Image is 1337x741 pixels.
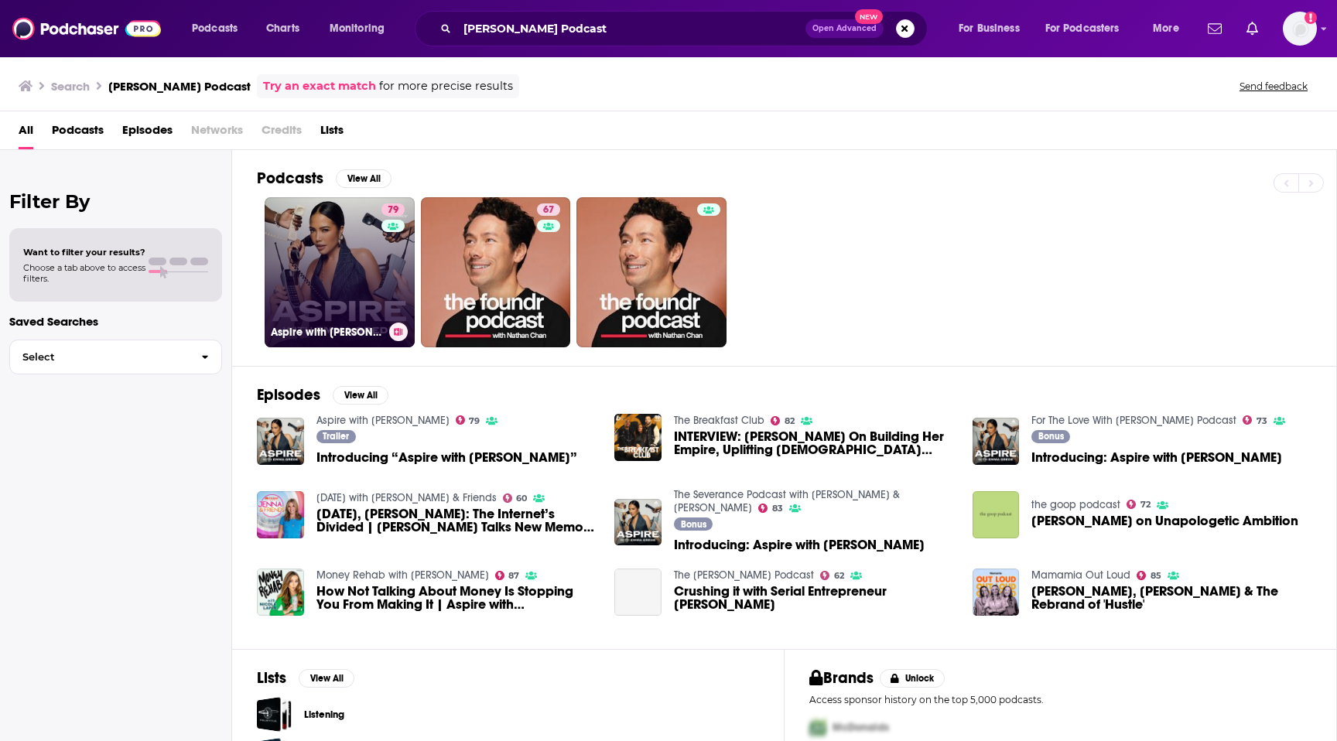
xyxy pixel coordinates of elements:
a: Charts [256,16,309,41]
span: 72 [1140,501,1151,508]
button: Select [9,340,222,374]
button: open menu [181,16,258,41]
a: 79 [456,415,480,425]
a: 83 [758,504,783,513]
a: Crushing it with Serial Entrepreneur Emma Grede [674,585,954,611]
a: TODAY with Jenna & Friends [316,491,497,504]
span: For Podcasters [1045,18,1120,39]
a: Mamamia Out Loud [1031,569,1130,582]
span: Crushing it with Serial Entrepreneur [PERSON_NAME] [674,585,954,611]
a: INTERVIEW: Emma Grede On Building Her Empire, Uplifting Female Entrepreneurs, New Podcast + More [674,430,954,456]
h3: Search [51,79,90,94]
span: New [855,9,883,24]
h2: Episodes [257,385,320,405]
p: Saved Searches [9,314,222,329]
img: May 7, Matt Rogers: The Internet’s Divided | Hilaria Baldwin Talks New Memoir Manual Not Included... [257,491,304,538]
h3: [PERSON_NAME] Podcast [108,79,251,94]
span: Monitoring [330,18,385,39]
svg: Add a profile image [1305,12,1317,24]
span: [PERSON_NAME] on Unapologetic Ambition [1031,514,1298,528]
span: for more precise results [379,77,513,95]
a: The Breakfast Club [674,414,764,427]
button: View All [333,386,388,405]
span: Select [10,352,189,362]
span: Open Advanced [812,25,877,32]
h2: Filter By [9,190,222,213]
span: Bonus [1038,432,1064,441]
a: EpisodesView All [257,385,388,405]
span: Introducing “Aspire with [PERSON_NAME]” [316,451,577,464]
span: How Not Talking About Money Is Stopping You From Making It | Aspire with [PERSON_NAME] [316,585,597,611]
button: open menu [1142,16,1199,41]
a: 73 [1243,415,1267,425]
a: Aspire with Emma Grede [316,414,450,427]
span: Podcasts [192,18,238,39]
a: How Not Talking About Money Is Stopping You From Making It | Aspire with Emma Grede [316,585,597,611]
img: Emma Grede on Unapologetic Ambition [973,491,1020,538]
a: Introducing: Aspire with Emma Grede [973,418,1020,465]
a: All [19,118,33,149]
p: Access sponsor history on the top 5,000 podcasts. [809,694,1311,705]
span: Networks [191,118,243,149]
a: 79 [381,203,405,216]
button: Unlock [880,669,945,688]
a: 85 [1137,571,1161,580]
button: open menu [1035,16,1142,41]
h2: Lists [257,668,286,688]
img: Introducing: Aspire with Emma Grede [614,499,662,546]
a: 79Aspire with [PERSON_NAME] [265,197,415,347]
span: Logged in as cduhigg [1283,12,1317,46]
span: Choose a tab above to access filters. [23,262,145,284]
input: Search podcasts, credits, & more... [457,16,805,41]
span: McDonalds [833,721,889,734]
span: For Business [959,18,1020,39]
span: 60 [516,495,527,502]
a: Lists [320,118,344,149]
img: Meghan Sussex, Emma Grede & The Rebrand of 'Hustle' [973,569,1020,616]
img: How Not Talking About Money Is Stopping You From Making It | Aspire with Emma Grede [257,569,304,616]
a: 87 [495,571,520,580]
a: 62 [820,571,844,580]
img: User Profile [1283,12,1317,46]
a: Listening [304,706,344,723]
a: PodcastsView All [257,169,392,188]
button: View All [336,169,392,188]
img: Introducing “Aspire with Emma Grede” [257,418,304,465]
a: Show notifications dropdown [1240,15,1264,42]
a: Show notifications dropdown [1202,15,1228,42]
h2: Podcasts [257,169,323,188]
img: INTERVIEW: Emma Grede On Building Her Empire, Uplifting Female Entrepreneurs, New Podcast + More [614,414,662,461]
span: INTERVIEW: [PERSON_NAME] On Building Her Empire, Uplifting [DEMOGRAPHIC_DATA] Entrepreneurs, New ... [674,430,954,456]
a: ListsView All [257,668,354,688]
a: Podcasts [52,118,104,149]
a: Emma Grede on Unapologetic Ambition [1031,514,1298,528]
a: The Severance Podcast with Ben Stiller & Adam Scott [674,488,900,514]
button: Send feedback [1235,80,1312,93]
a: Introducing “Aspire with Emma Grede” [316,451,577,464]
a: For The Love With Jen Hatmaker Podcast [1031,414,1236,427]
span: Want to filter your results? [23,247,145,258]
span: 67 [543,203,554,218]
span: 79 [469,418,480,425]
span: Charts [266,18,299,39]
a: Money Rehab with Nicole Lapin [316,569,489,582]
span: 82 [785,418,795,425]
a: 67 [421,197,571,347]
a: Meghan Sussex, Emma Grede & The Rebrand of 'Hustle' [1031,585,1311,611]
h3: Aspire with [PERSON_NAME] [271,326,383,339]
span: Bonus [681,520,706,529]
span: 62 [834,572,844,579]
div: Search podcasts, credits, & more... [429,11,942,46]
a: 60 [503,493,528,503]
span: 85 [1151,572,1161,579]
button: View All [299,669,354,688]
a: Crushing it with Serial Entrepreneur Emma Grede [614,569,662,616]
span: [DATE], [PERSON_NAME]: The Internet’s Divided | [PERSON_NAME] Talks New Memoir Manual Not Include... [316,507,597,534]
